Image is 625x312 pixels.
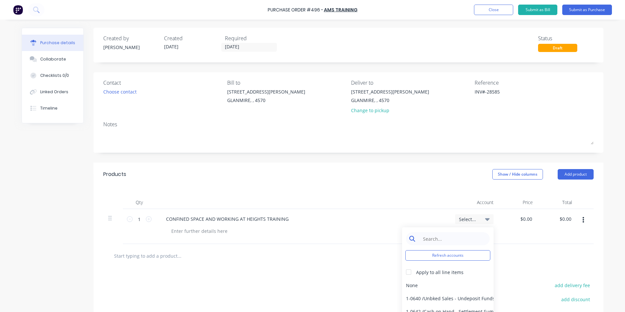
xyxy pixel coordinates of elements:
[227,88,305,95] div: [STREET_ADDRESS][PERSON_NAME]
[474,5,513,15] button: Close
[351,97,429,104] div: GLANMIRE, , 4570
[103,79,222,87] div: Contact
[103,120,594,128] div: Notes
[351,88,429,95] div: [STREET_ADDRESS][PERSON_NAME]
[499,196,538,209] div: Price
[103,88,137,95] div: Choose contact
[123,196,156,209] div: Qty
[114,249,245,262] input: Start typing to add a product...
[475,88,556,103] textarea: INV#-28585
[351,107,429,114] div: Change to pickup
[402,279,494,292] div: None
[538,34,594,42] div: Status
[518,5,557,15] button: Submit as Bill
[13,5,23,15] img: Factory
[538,196,577,209] div: Total
[405,250,490,261] button: Refresh accounts
[40,40,75,46] div: Purchase details
[558,169,594,180] button: Add product
[475,79,594,87] div: Reference
[351,79,470,87] div: Deliver to
[161,214,294,224] div: CONFINED SPACE AND WORKING AT HEIGHTS TRAINING
[562,5,612,15] button: Submit as Purchase
[22,84,83,100] button: Linked Orders
[22,51,83,67] button: Collaborate
[103,44,159,51] div: [PERSON_NAME]
[551,281,594,289] button: add delivery fee
[450,196,499,209] div: Account
[227,97,305,104] div: GLANMIRE, , 4570
[416,269,464,276] div: Apply to all line items
[538,44,577,52] div: Draft
[324,7,358,13] a: AMS Training
[225,34,280,42] div: Required
[459,216,479,223] span: Select...
[402,292,494,305] div: 1-0640 / Unbked Sales - Undeposit Funds
[40,105,58,111] div: Timeline
[227,79,346,87] div: Bill to
[164,34,220,42] div: Created
[22,35,83,51] button: Purchase details
[40,73,69,78] div: Checklists 0/0
[22,100,83,116] button: Timeline
[492,169,543,180] button: Show / Hide columns
[22,67,83,84] button: Checklists 0/0
[40,56,66,62] div: Collaborate
[103,170,126,178] div: Products
[268,7,323,13] div: Purchase Order #496 -
[103,34,159,42] div: Created by
[557,295,594,303] button: add discount
[40,89,68,95] div: Linked Orders
[419,232,486,245] input: Search...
